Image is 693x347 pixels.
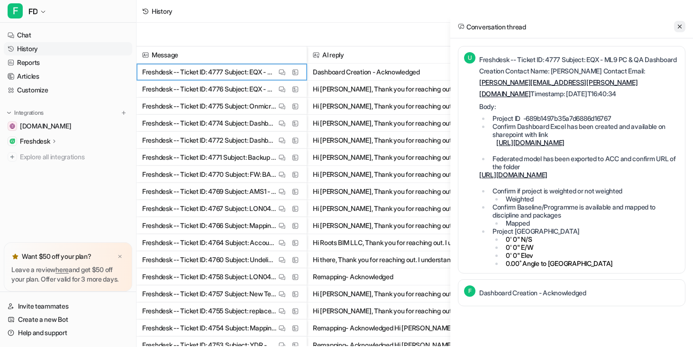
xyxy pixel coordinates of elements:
[142,302,276,320] p: Freshdesk -- Ticket ID: 4755 Subject: replacement beacon bag Contact Name: [PERSON_NAME] Contact ...
[496,138,565,146] a: [URL][DOMAIN_NAME]
[464,52,475,64] span: U
[142,200,276,217] p: Freshdesk -- Ticket ID: 4767 Subject: LON04 - schedule remapping [PHONE_NUMBER] Contact Name: [PE...
[4,70,132,83] a: Articles
[490,155,679,171] li: Federated model has been exported to ACC and confirm URL of the folder
[313,200,498,217] button: Hi [PERSON_NAME], Thank you for reaching out. We have received your request regarding schedule re...
[490,203,679,227] li: Confirm Baseline/Programme is available and mapped to discipline and packages
[503,195,679,203] li: Weighted
[503,219,679,227] li: Mapped
[4,150,132,164] a: Explore all integrations
[503,259,679,267] li: 0.00˚ Angle to [GEOGRAPHIC_DATA]
[479,171,547,179] a: [URL][DOMAIN_NAME]
[479,78,638,98] a: [PERSON_NAME][EMAIL_ADDRESS][PERSON_NAME][DOMAIN_NAME]
[490,122,679,138] li: Confirm Dashboard Excel has been created and available on sharepoint with link
[11,265,125,284] p: Leave a review and get $50 off your plan. Offer valid for 3 more days.
[142,320,276,337] p: Freshdesk -- Ticket ID: 4754 Subject: Mapping Update Contact Name: [PERSON_NAME] Contact Email: [...
[140,46,303,64] span: Message
[14,109,44,117] p: Integrations
[4,83,132,97] a: Customize
[464,285,475,297] span: F
[20,149,128,164] span: Explore all integrations
[142,166,276,183] p: Freshdesk -- Ticket ID: 4770 Subject: FW: BA On Business Flight Booking [#457268] Contact Name: [...
[4,28,132,42] a: Chat
[479,54,679,100] p: Freshdesk -- Ticket ID: 4777 Subject: EQX - ML9 PC & QA Dashboard Creation Contact Name: [PERSON_...
[313,132,498,149] button: Hi [PERSON_NAME], Thank you for reaching out. I understand you're having trouble with linked elem...
[4,42,132,55] a: History
[9,138,15,144] img: Freshdesk
[313,115,498,132] button: Hi [PERSON_NAME], Thank you for reaching out. I understand you're seeing that the dashboard is no...
[20,121,71,131] span: [DOMAIN_NAME]
[142,285,276,302] p: Freshdesk -- Ticket ID: 4757 Subject: New Tenant Creation Contact Name: [PERSON_NAME] Contact Ema...
[4,326,132,339] a: Help and support
[313,234,498,251] button: Hi Roots BIM LLC, Thank you for reaching out. I understand your account ([EMAIL_ADDRESS][DOMAIN_N...
[313,98,498,115] button: Hi [PERSON_NAME], Thank you for reaching out. I understand you're unable to access your Power BI ...
[11,253,19,260] img: star
[313,81,498,98] button: Hi [PERSON_NAME], Thank you for reaching out regarding the Dashboard creation request for the ML8...
[142,183,276,200] p: Freshdesk -- Ticket ID: 4769 Subject: AMS1 - can't delete 360 images from the cloud Contact Name:...
[142,234,276,251] p: Freshdesk -- Ticket ID: 4764 Subject: Account locked - [EMAIL_ADDRESS][DOMAIN_NAME] Contact Name:...
[503,235,679,243] li: 0' 0" N/S
[142,115,276,132] p: Freshdesk -- Ticket ID: 4774 Subject: Dashboard not showing updated data. Contact Name: [PERSON_N...
[142,132,276,149] p: Freshdesk -- Ticket ID: 4772 Subject: Dashboard not showing elements Contact Name: [PERSON_NAME] ...
[55,265,69,274] a: here
[313,217,498,234] button: Hi [PERSON_NAME], Thank you for reaching out. Your request for remapping the fields "discipline" ...
[28,5,37,18] span: FD
[313,166,498,183] button: Hi [PERSON_NAME], Thank you for reaching out. I understand you need the attached email released f...
[142,217,276,234] p: Freshdesk -- Ticket ID: 4766 Subject: Mapping update Contact Name: [PERSON_NAME] Contact Email: [...
[8,152,17,162] img: explore all integrations
[142,268,276,285] p: Freshdesk -- Ticket ID: 4758 Subject: LON04 - schedule remapping [PHONE_NUMBER] Contact Name: [PE...
[490,187,679,203] li: Confirm if project is weighted or not weighted
[503,251,679,259] li: 0' 0" Elev
[4,313,132,326] a: Create a new Bot
[479,101,679,112] p: Body:
[490,114,679,122] li: Project ID -689b1497b35a7d6886d16767
[311,46,500,64] span: AI reply
[8,3,23,18] span: F
[313,251,498,268] button: Hi there, Thank you for reaching out. I understand you're experiencing issues with CloudAlly back...
[4,108,46,118] button: Integrations
[4,119,132,133] a: support.xyzreality.com[DOMAIN_NAME]
[6,110,12,116] img: expand menu
[117,254,123,260] img: x
[20,137,50,146] p: Freshdesk
[9,123,15,129] img: support.xyzreality.com
[313,268,498,285] button: Remapping- Acknowledged
[313,302,498,320] button: Hi [PERSON_NAME], Thank you for reaching out. We have received your hardware ticket and have issu...
[313,149,498,166] button: Hi [PERSON_NAME], Thank you for reaching out and sharing your experience and suggestions regardin...
[142,64,276,81] p: Freshdesk -- Ticket ID: 4777 Subject: EQX - ML9 PC & QA Dashboard Creation Contact Name: [PERSON_...
[313,183,498,200] button: Hi [PERSON_NAME], Thank you for reaching out. I understand you're having trouble deleting a 360 i...
[313,320,498,337] button: Remapping- Acknowledged Hi [PERSON_NAME], Thank you for your request regarding remapping the data...
[313,64,498,81] button: Dashboard Creation - Acknowledged
[4,56,132,69] a: Reports
[142,251,276,268] p: Freshdesk -- Ticket ID: 4760 Subject: Undeliverable: [EXTERNAL] Re: CloudAlly Backup Summary - IT...
[142,98,276,115] p: Freshdesk -- Ticket ID: 4775 Subject: Onmicrosoft account to access PowerBi Contact Name: [PERSON...
[142,149,276,166] p: Freshdesk -- Ticket ID: 4771 Subject: Backup feature for dashboard data Contact Name: [PERSON_NAM...
[142,81,276,98] p: Freshdesk -- Ticket ID: 4776 Subject: EQX - ML8 PC & QA Dashboard creation Contact Name: [PERSON_...
[22,252,91,261] p: Want $50 off your plan?
[313,285,498,302] button: Hi [PERSON_NAME], Thank you for reaching out. I understand you're requesting the creation of a ne...
[503,243,679,251] li: 0' 0" E/W
[4,300,132,313] a: Invite teammates
[120,110,127,116] img: menu_add.svg
[458,22,526,32] h2: Conversation thread
[152,6,173,16] div: History
[490,227,679,267] li: Project [GEOGRAPHIC_DATA]
[479,287,586,299] p: Dashboard Creation - Acknowledged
